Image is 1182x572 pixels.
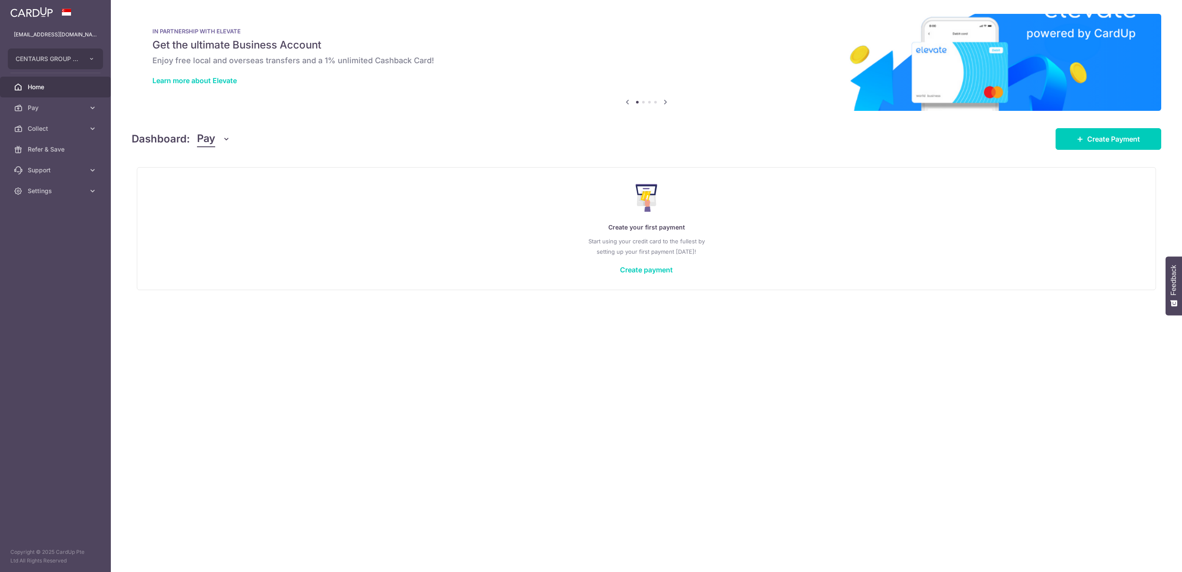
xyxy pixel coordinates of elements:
[16,55,80,63] span: CENTAURS GROUP PRIVATE LIMITED
[152,28,1140,35] p: IN PARTNERSHIP WITH ELEVATE
[1087,134,1140,144] span: Create Payment
[155,236,1138,257] p: Start using your credit card to the fullest by setting up your first payment [DATE]!
[132,131,190,147] h4: Dashboard:
[197,131,230,147] button: Pay
[1170,265,1178,295] span: Feedback
[28,166,85,175] span: Support
[1056,128,1161,150] a: Create Payment
[14,30,97,39] p: [EMAIL_ADDRESS][DOMAIN_NAME]
[152,38,1140,52] h5: Get the ultimate Business Account
[1166,256,1182,315] button: Feedback - Show survey
[197,131,215,147] span: Pay
[28,83,85,91] span: Home
[636,184,658,212] img: Make Payment
[28,187,85,195] span: Settings
[28,124,85,133] span: Collect
[28,103,85,112] span: Pay
[28,145,85,154] span: Refer & Save
[10,7,53,17] img: CardUp
[155,222,1138,233] p: Create your first payment
[8,48,103,69] button: CENTAURS GROUP PRIVATE LIMITED
[620,265,673,274] a: Create payment
[152,76,237,85] a: Learn more about Elevate
[152,55,1140,66] h6: Enjoy free local and overseas transfers and a 1% unlimited Cashback Card!
[132,14,1161,111] img: Renovation banner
